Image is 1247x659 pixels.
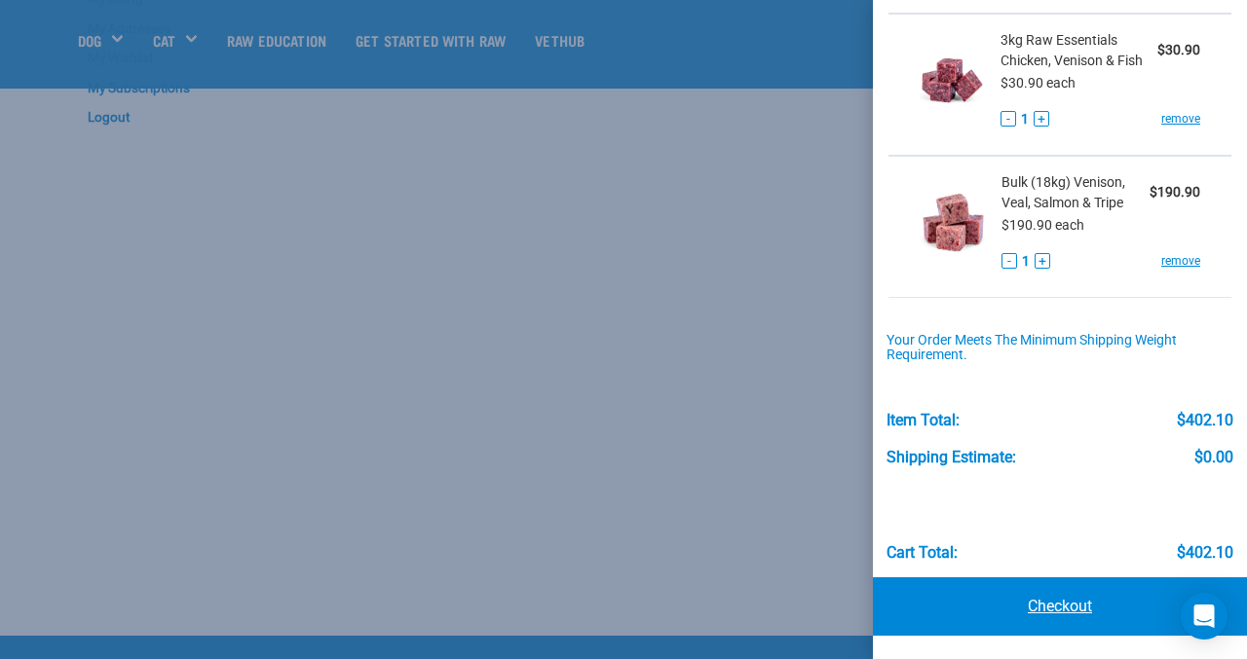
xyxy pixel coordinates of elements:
img: Venison, Veal, Salmon & Tripe [920,172,987,273]
strong: $30.90 [1157,42,1200,57]
div: Shipping Estimate: [887,449,1016,466]
a: Checkout [873,577,1247,636]
div: Item Total: [887,412,960,429]
img: Raw Essentials Chicken, Venison & Fish [920,30,986,130]
span: 1 [1021,109,1029,129]
div: Cart total: [887,544,958,562]
div: $0.00 [1194,449,1233,466]
span: $30.90 each [1001,75,1076,91]
div: Open Intercom Messenger [1181,593,1228,640]
button: - [1001,253,1017,269]
a: remove [1161,110,1200,128]
div: Your order meets the minimum shipping weight requirement. [887,333,1234,364]
div: $402.10 [1177,544,1233,562]
strong: $190.90 [1150,184,1200,200]
span: 1 [1022,251,1030,272]
span: $190.90 each [1001,217,1084,233]
button: + [1035,253,1050,269]
button: + [1034,111,1049,127]
span: Bulk (18kg) Venison, Veal, Salmon & Tripe [1001,172,1150,213]
span: 3kg Raw Essentials Chicken, Venison & Fish [1001,30,1157,71]
button: - [1001,111,1016,127]
div: $402.10 [1177,412,1233,429]
a: remove [1161,252,1200,270]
